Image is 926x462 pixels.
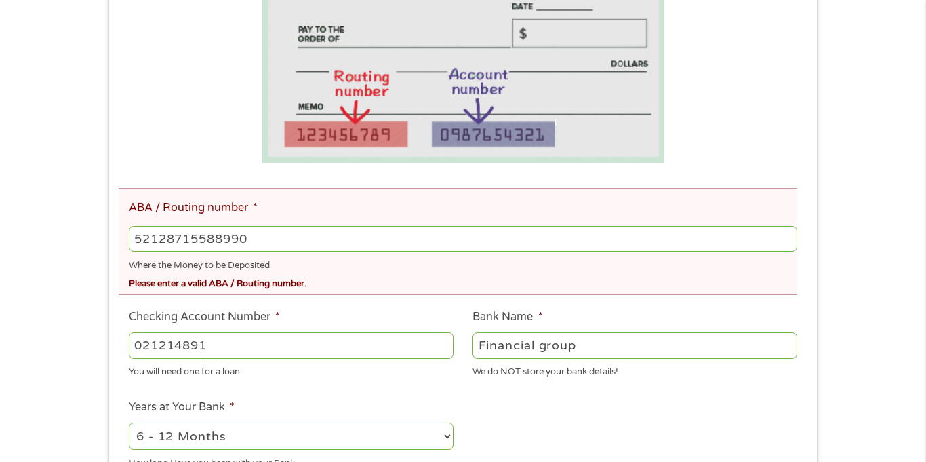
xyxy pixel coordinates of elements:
[129,332,454,358] input: 345634636
[129,201,258,215] label: ABA / Routing number
[129,254,797,273] div: Where the Money to be Deposited
[472,310,542,324] label: Bank Name
[129,273,797,291] div: Please enter a valid ABA / Routing number.
[129,226,797,252] input: 263177916
[472,361,797,379] div: We do NOT store your bank details!
[129,361,454,379] div: You will need one for a loan.
[129,400,235,415] label: Years at Your Bank
[129,310,280,324] label: Checking Account Number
